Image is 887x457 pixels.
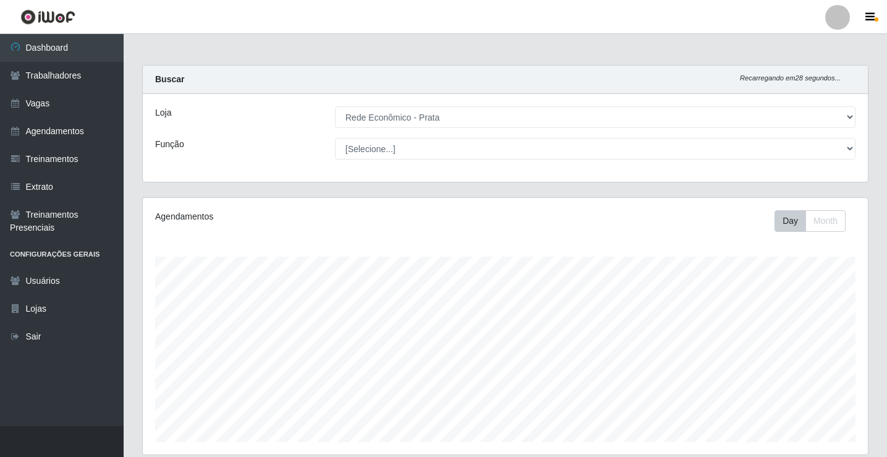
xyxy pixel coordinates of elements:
[155,106,171,119] label: Loja
[20,9,75,25] img: CoreUI Logo
[155,210,436,223] div: Agendamentos
[775,210,846,232] div: First group
[775,210,806,232] button: Day
[155,74,184,84] strong: Buscar
[155,138,184,151] label: Função
[805,210,846,232] button: Month
[740,74,841,82] i: Recarregando em 28 segundos...
[775,210,855,232] div: Toolbar with button groups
